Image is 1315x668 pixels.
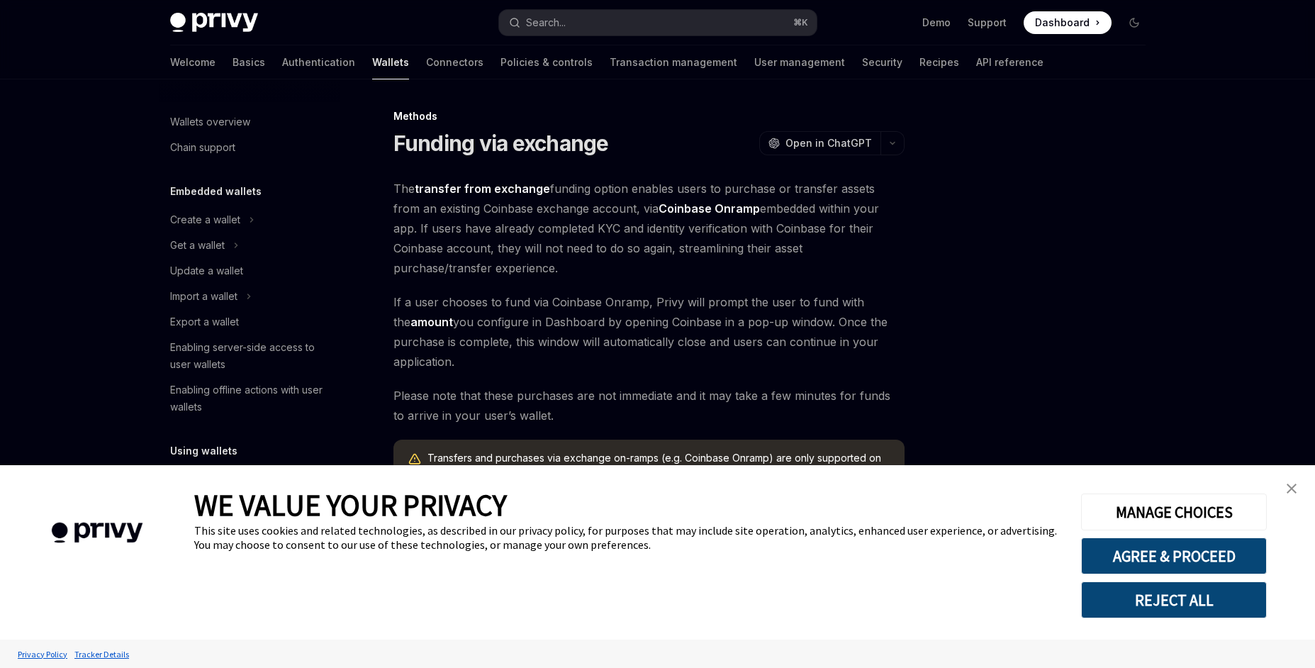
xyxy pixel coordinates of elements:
[372,45,409,79] a: Wallets
[393,179,905,278] span: The funding option enables users to purchase or transfer assets from an existing Coinbase exchang...
[500,45,593,79] a: Policies & controls
[968,16,1007,30] a: Support
[159,284,340,309] button: Toggle Import a wallet section
[922,16,951,30] a: Demo
[159,207,340,233] button: Toggle Create a wallet section
[170,139,235,156] div: Chain support
[159,109,340,135] a: Wallets overview
[1024,11,1112,34] a: Dashboard
[159,233,340,258] button: Toggle Get a wallet section
[170,183,262,200] h5: Embedded wallets
[393,386,905,425] span: Please note that these purchases are not immediate and it may take a few minutes for funds to arr...
[785,136,872,150] span: Open in ChatGPT
[170,237,225,254] div: Get a wallet
[159,377,340,420] a: Enabling offline actions with user wallets
[170,313,239,330] div: Export a wallet
[170,211,240,228] div: Create a wallet
[170,113,250,130] div: Wallets overview
[862,45,902,79] a: Security
[408,452,422,467] svg: Warning
[282,45,355,79] a: Authentication
[1035,16,1090,30] span: Dashboard
[71,642,133,667] a: Tracker Details
[793,17,808,28] span: ⌘ K
[170,382,332,416] div: Enabling offline actions with user wallets
[976,45,1043,79] a: API reference
[159,135,340,160] a: Chain support
[159,258,340,284] a: Update a wallet
[1277,474,1306,503] a: close banner
[1081,581,1267,618] button: REJECT ALL
[194,486,507,523] span: WE VALUE YOUR PRIVACY
[410,315,453,330] a: amount
[170,13,258,33] img: dark logo
[1287,484,1297,494] img: close banner
[233,45,265,79] a: Basics
[1081,538,1267,574] button: AGREE & PROCEED
[194,523,1060,552] div: This site uses cookies and related technologies, as described in our privacy policy, for purposes...
[427,451,890,494] span: Transfers and purchases via exchange on-ramps (e.g. Coinbase Onramp) are only supported on mainne...
[426,45,483,79] a: Connectors
[1123,11,1146,34] button: Toggle dark mode
[14,642,71,667] a: Privacy Policy
[393,130,609,156] h1: Funding via exchange
[1081,494,1267,530] button: MANAGE CHOICES
[159,335,340,377] a: Enabling server-side access to user wallets
[170,288,237,305] div: Import a wallet
[659,201,760,216] a: Coinbase Onramp
[170,45,216,79] a: Welcome
[499,10,817,35] button: Open search
[170,442,237,460] h5: Using wallets
[393,109,905,123] div: Methods
[159,309,340,335] a: Export a wallet
[754,45,845,79] a: User management
[170,339,332,373] div: Enabling server-side access to user wallets
[919,45,959,79] a: Recipes
[759,131,880,155] button: Open in ChatGPT
[415,182,550,196] strong: transfer from exchange
[21,502,173,564] img: company logo
[393,292,905,372] span: If a user chooses to fund via Coinbase Onramp, Privy will prompt the user to fund with the you co...
[170,262,243,279] div: Update a wallet
[526,14,566,31] div: Search...
[610,45,737,79] a: Transaction management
